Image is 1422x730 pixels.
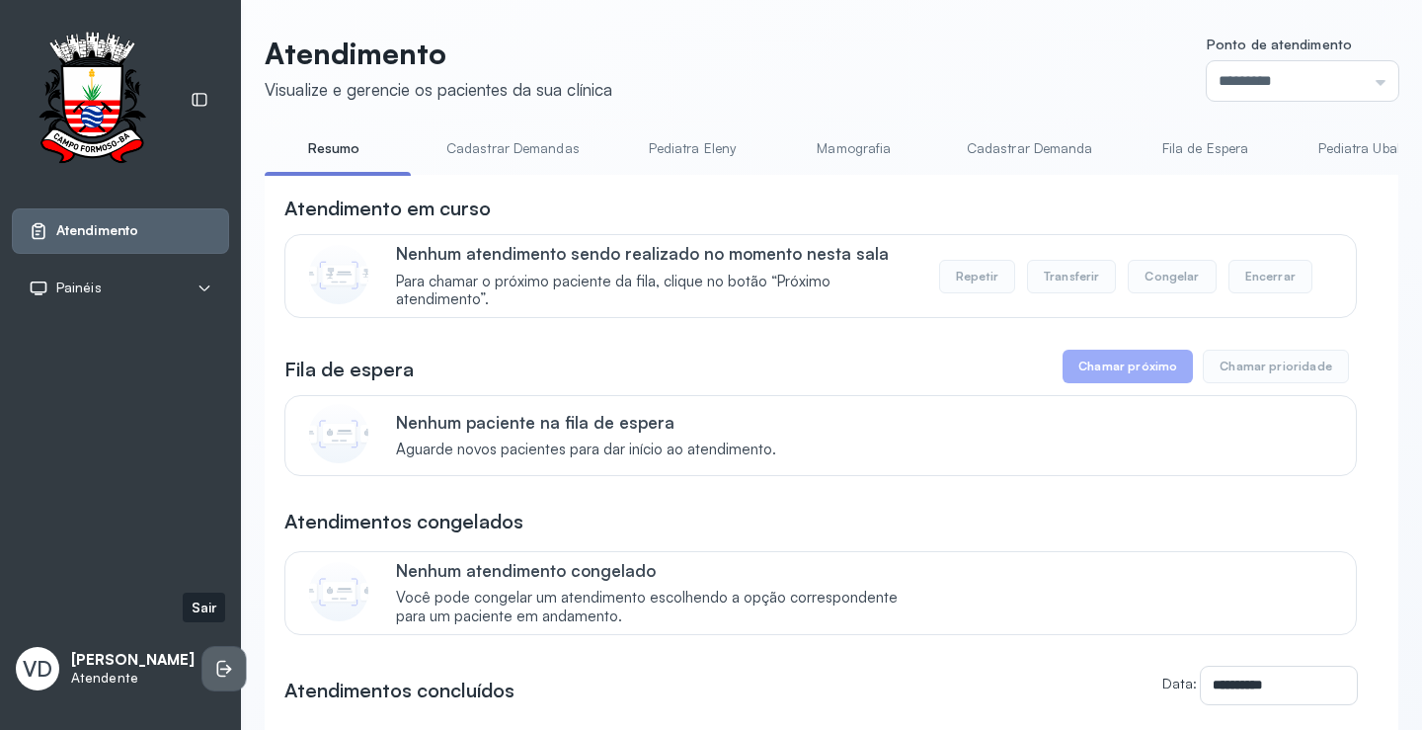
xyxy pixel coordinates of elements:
[265,79,612,100] div: Visualize e gerencie os pacientes da sua clínica
[309,404,368,463] img: Imagem de CalloutCard
[284,356,414,383] h3: Fila de espera
[309,562,368,621] img: Imagem de CalloutCard
[1207,36,1352,52] span: Ponto de atendimento
[284,195,491,222] h3: Atendimento em curso
[1027,260,1117,293] button: Transferir
[1063,350,1193,383] button: Chamar próximo
[56,222,138,239] span: Atendimento
[1162,675,1197,691] label: Data:
[56,280,102,296] span: Painéis
[939,260,1015,293] button: Repetir
[21,32,163,169] img: Logotipo do estabelecimento
[1228,260,1312,293] button: Encerrar
[29,221,212,241] a: Atendimento
[265,36,612,71] p: Atendimento
[265,132,403,165] a: Resumo
[623,132,761,165] a: Pediatra Eleny
[396,243,918,264] p: Nenhum atendimento sendo realizado no momento nesta sala
[309,245,368,304] img: Imagem de CalloutCard
[284,677,514,704] h3: Atendimentos concluídos
[427,132,599,165] a: Cadastrar Demandas
[396,589,918,626] span: Você pode congelar um atendimento escolhendo a opção correspondente para um paciente em andamento.
[947,132,1113,165] a: Cadastrar Demanda
[396,273,918,310] span: Para chamar o próximo paciente da fila, clique no botão “Próximo atendimento”.
[1203,350,1349,383] button: Chamar prioridade
[785,132,923,165] a: Mamografia
[71,651,195,670] p: [PERSON_NAME]
[1128,260,1216,293] button: Congelar
[396,560,918,581] p: Nenhum atendimento congelado
[396,441,776,459] span: Aguarde novos pacientes para dar início ao atendimento.
[1137,132,1275,165] a: Fila de Espera
[71,670,195,687] p: Atendente
[396,412,776,433] p: Nenhum paciente na fila de espera
[284,508,523,535] h3: Atendimentos congelados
